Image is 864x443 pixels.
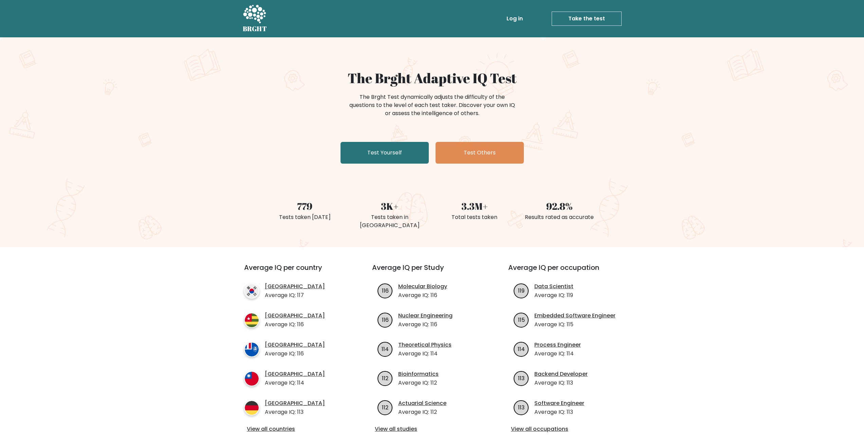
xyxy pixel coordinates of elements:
[244,263,348,280] h3: Average IQ per country
[534,312,615,320] a: Embedded Software Engineer
[382,287,389,294] text: 116
[511,425,625,433] a: View all occupations
[265,291,325,299] p: Average IQ: 117
[382,345,389,353] text: 114
[398,350,452,358] p: Average IQ: 114
[266,213,343,221] div: Tests taken [DATE]
[518,374,525,382] text: 113
[534,341,581,349] a: Process Engineer
[265,350,325,358] p: Average IQ: 116
[398,379,439,387] p: Average IQ: 112
[347,93,517,117] div: The Brght Test dynamically adjusts the difficulty of the questions to the level of each test take...
[436,199,513,213] div: 3.3M+
[265,282,325,291] a: [GEOGRAPHIC_DATA]
[351,213,428,229] div: Tests taken in [GEOGRAPHIC_DATA]
[518,403,525,411] text: 113
[265,408,325,416] p: Average IQ: 113
[341,142,429,164] a: Test Yourself
[534,379,588,387] p: Average IQ: 113
[382,316,389,324] text: 116
[398,312,453,320] a: Nuclear Engineering
[398,291,447,299] p: Average IQ: 116
[265,320,325,329] p: Average IQ: 116
[266,199,343,213] div: 779
[436,142,524,164] a: Test Others
[552,12,622,26] a: Take the test
[436,213,513,221] div: Total tests taken
[534,399,584,407] a: Software Engineer
[243,3,267,35] a: BRGHT
[508,263,628,280] h3: Average IQ per occupation
[534,408,584,416] p: Average IQ: 113
[372,263,492,280] h3: Average IQ per Study
[244,400,259,416] img: country
[247,425,345,433] a: View all countries
[265,312,325,320] a: [GEOGRAPHIC_DATA]
[265,399,325,407] a: [GEOGRAPHIC_DATA]
[534,370,588,378] a: Backend Developer
[382,374,388,382] text: 112
[398,408,446,416] p: Average IQ: 112
[244,283,259,299] img: country
[265,370,325,378] a: [GEOGRAPHIC_DATA]
[534,350,581,358] p: Average IQ: 114
[244,313,259,328] img: country
[398,399,446,407] a: Actuarial Science
[382,403,388,411] text: 112
[243,25,267,33] h5: BRGHT
[398,341,452,349] a: Theoretical Physics
[521,213,598,221] div: Results rated as accurate
[518,316,525,324] text: 115
[351,199,428,213] div: 3K+
[398,320,453,329] p: Average IQ: 116
[521,199,598,213] div: 92.8%
[398,370,439,378] a: Bioinformatics
[504,12,526,25] a: Log in
[265,379,325,387] p: Average IQ: 114
[244,342,259,357] img: country
[518,345,525,353] text: 114
[534,291,573,299] p: Average IQ: 119
[244,371,259,386] img: country
[398,282,447,291] a: Molecular Biology
[375,425,489,433] a: View all studies
[534,282,573,291] a: Data Scientist
[266,70,598,86] h1: The Brght Adaptive IQ Test
[518,287,525,294] text: 119
[534,320,615,329] p: Average IQ: 115
[265,341,325,349] a: [GEOGRAPHIC_DATA]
